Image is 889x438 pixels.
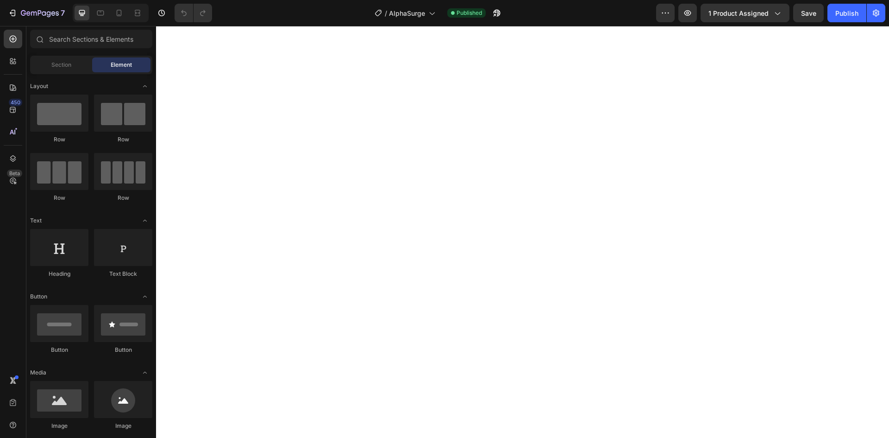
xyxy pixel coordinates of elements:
[827,4,866,22] button: Publish
[793,4,824,22] button: Save
[138,79,152,94] span: Toggle open
[708,8,769,18] span: 1 product assigned
[7,170,22,177] div: Beta
[30,422,88,430] div: Image
[835,8,858,18] div: Publish
[138,365,152,380] span: Toggle open
[138,213,152,228] span: Toggle open
[9,99,22,106] div: 450
[94,270,152,278] div: Text Block
[30,368,46,377] span: Media
[4,4,69,22] button: 7
[701,4,789,22] button: 1 product assigned
[385,8,387,18] span: /
[30,270,88,278] div: Heading
[30,216,42,225] span: Text
[175,4,212,22] div: Undo/Redo
[30,82,48,90] span: Layout
[156,26,889,438] iframe: Design area
[94,135,152,144] div: Row
[389,8,425,18] span: AlphaSurge
[30,135,88,144] div: Row
[94,194,152,202] div: Row
[94,422,152,430] div: Image
[30,292,47,301] span: Button
[94,346,152,354] div: Button
[30,194,88,202] div: Row
[111,61,132,69] span: Element
[457,9,482,17] span: Published
[30,346,88,354] div: Button
[30,30,152,48] input: Search Sections & Elements
[801,9,816,17] span: Save
[138,289,152,304] span: Toggle open
[51,61,71,69] span: Section
[61,7,65,19] p: 7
